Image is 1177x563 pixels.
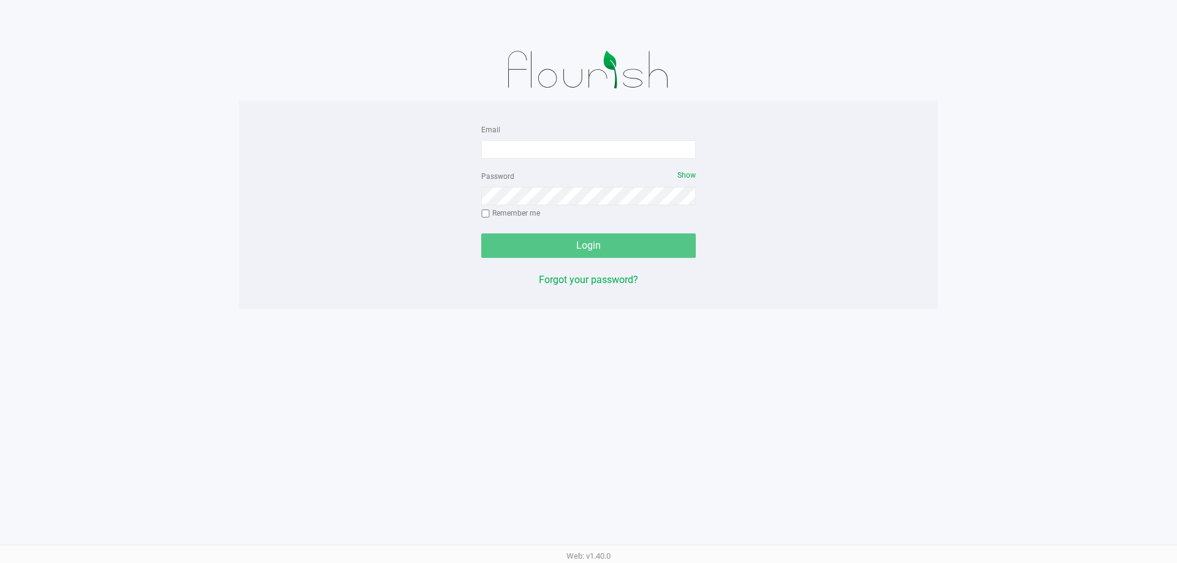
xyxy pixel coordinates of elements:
span: Show [677,171,696,179]
label: Password [481,171,514,182]
button: Forgot your password? [539,273,638,287]
label: Remember me [481,208,540,219]
label: Email [481,124,500,135]
span: Web: v1.40.0 [566,551,611,561]
input: Remember me [481,210,490,218]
